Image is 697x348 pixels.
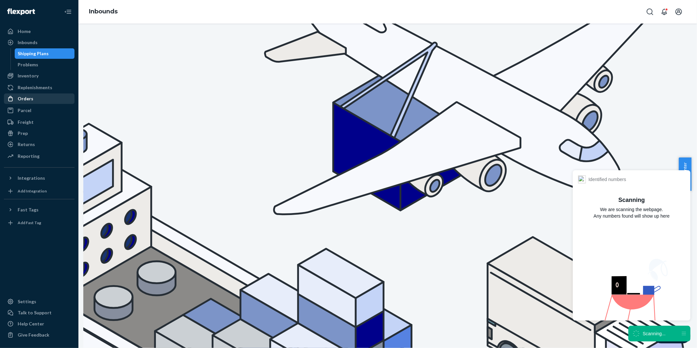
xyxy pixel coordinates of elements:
[18,73,39,79] div: Inventory
[18,153,40,159] div: Reporting
[18,309,52,316] div: Talk to Support
[658,5,671,18] button: Open notifications
[89,8,118,15] a: Inbounds
[18,84,52,91] div: Replenishments
[18,207,39,213] div: Fast Tags
[4,82,75,93] a: Replenishments
[4,105,75,116] a: Parcel
[4,128,75,139] a: Prep
[18,39,38,46] div: Inbounds
[4,218,75,228] a: Add Fast Tag
[4,319,75,329] a: Help Center
[18,28,31,35] div: Home
[4,117,75,127] a: Freight
[18,50,49,57] div: Shipping Plans
[4,37,75,48] a: Inbounds
[4,151,75,161] a: Reporting
[18,107,31,114] div: Parcel
[4,307,75,318] button: Talk to Support
[679,157,691,191] button: Help Center
[18,95,33,102] div: Orders
[4,139,75,150] a: Returns
[7,8,35,15] img: Flexport logo
[18,220,41,225] div: Add Fast Tag
[4,205,75,215] button: Fast Tags
[18,175,45,181] div: Integrations
[15,48,75,59] a: Shipping Plans
[643,5,656,18] button: Open Search Box
[4,330,75,340] button: Give Feedback
[18,188,47,194] div: Add Integration
[18,321,44,327] div: Help Center
[18,119,34,125] div: Freight
[18,141,35,148] div: Returns
[4,71,75,81] a: Inventory
[672,5,685,18] button: Open account menu
[84,2,123,21] ol: breadcrumbs
[4,296,75,307] a: Settings
[4,93,75,104] a: Orders
[18,332,49,338] div: Give Feedback
[61,5,75,18] button: Close Navigation
[14,5,28,10] span: Chat
[4,26,75,37] a: Home
[4,173,75,183] button: Integrations
[18,298,36,305] div: Settings
[18,61,39,68] div: Problems
[15,59,75,70] a: Problems
[18,130,28,137] div: Prep
[4,186,75,196] a: Add Integration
